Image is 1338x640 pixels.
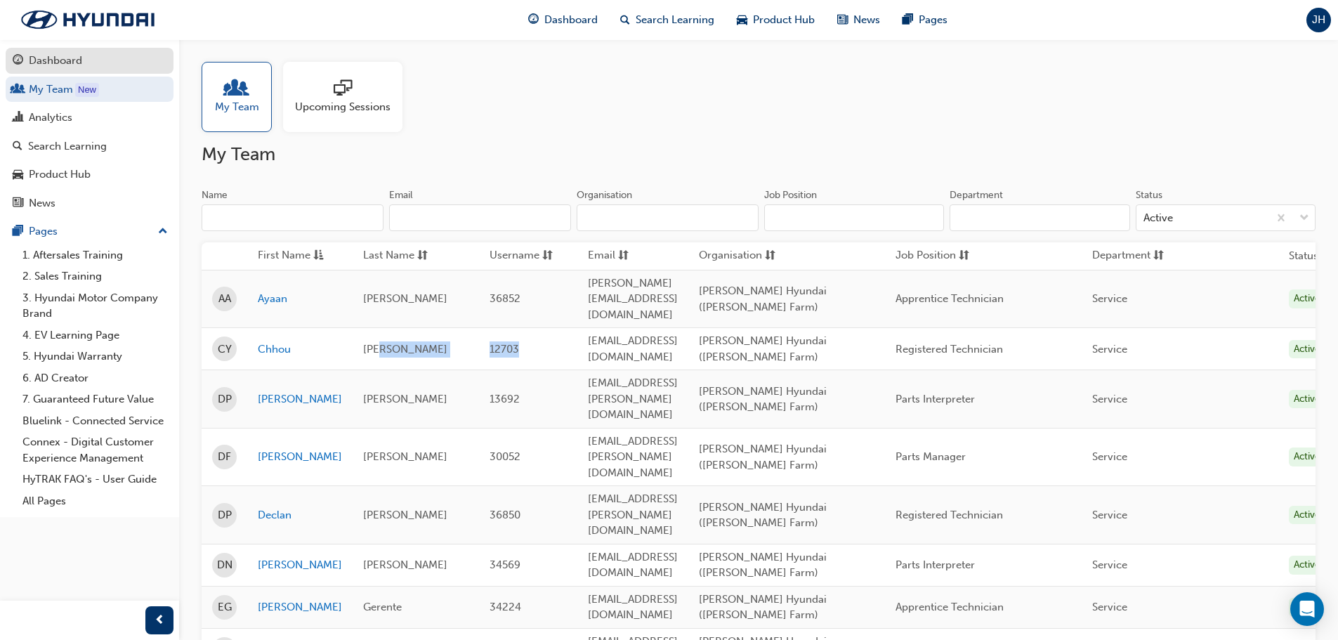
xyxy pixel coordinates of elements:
a: Analytics [6,105,173,131]
span: [PERSON_NAME] [363,450,447,463]
button: Emailsorting-icon [588,247,665,265]
span: 12703 [490,343,519,355]
span: 30052 [490,450,520,463]
div: Search Learning [28,138,107,155]
span: news-icon [13,197,23,210]
span: CY [218,341,232,358]
a: 5. Hyundai Warranty [17,346,173,367]
button: First Nameasc-icon [258,247,335,265]
span: Apprentice Technician [896,601,1004,613]
a: 1. Aftersales Training [17,244,173,266]
a: guage-iconDashboard [517,6,609,34]
a: news-iconNews [826,6,891,34]
span: DP [218,391,232,407]
span: Service [1092,292,1127,305]
span: DF [218,449,231,465]
div: Active [1289,390,1325,409]
div: Organisation [577,188,632,202]
span: guage-icon [528,11,539,29]
a: 6. AD Creator [17,367,173,389]
span: Email [588,247,615,265]
span: [EMAIL_ADDRESS][PERSON_NAME][DOMAIN_NAME] [588,435,678,479]
a: All Pages [17,490,173,512]
span: sessionType_ONLINE_URL-icon [334,79,352,99]
span: [PERSON_NAME] Hyundai ([PERSON_NAME] Farm) [699,501,827,530]
div: Active [1289,506,1325,525]
div: Pages [29,223,58,240]
span: Parts Manager [896,450,966,463]
div: Open Intercom Messenger [1290,592,1324,626]
a: Bluelink - Connected Service [17,410,173,432]
a: Chhou [258,341,342,358]
span: prev-icon [155,612,165,629]
a: Ayaan [258,291,342,307]
span: chart-icon [13,112,23,124]
span: Service [1092,343,1127,355]
span: First Name [258,247,310,265]
th: Status [1289,248,1318,264]
span: guage-icon [13,55,23,67]
h2: My Team [202,143,1316,166]
span: sorting-icon [618,247,629,265]
div: Active [1289,448,1325,466]
span: up-icon [158,223,168,241]
a: Upcoming Sessions [283,62,414,132]
span: 36852 [490,292,520,305]
span: Job Position [896,247,956,265]
span: Upcoming Sessions [295,99,391,115]
span: [EMAIL_ADDRESS][PERSON_NAME][DOMAIN_NAME] [588,492,678,537]
span: sorting-icon [959,247,969,265]
span: AA [218,291,231,307]
span: [PERSON_NAME] Hyundai ([PERSON_NAME] Farm) [699,443,827,471]
span: Service [1092,509,1127,521]
span: [PERSON_NAME] [363,559,447,571]
button: Departmentsorting-icon [1092,247,1169,265]
button: DashboardMy TeamAnalyticsSearch LearningProduct HubNews [6,45,173,218]
span: Parts Interpreter [896,393,975,405]
span: DN [217,557,232,573]
span: sorting-icon [542,247,553,265]
div: Analytics [29,110,72,126]
span: Parts Interpreter [896,559,975,571]
input: Department [950,204,1129,231]
span: [EMAIL_ADDRESS][DOMAIN_NAME] [588,593,678,622]
div: Department [950,188,1003,202]
a: [PERSON_NAME] [258,449,342,465]
span: [EMAIL_ADDRESS][DOMAIN_NAME] [588,334,678,363]
a: Search Learning [6,133,173,159]
div: Tooltip anchor [75,83,99,97]
span: Service [1092,559,1127,571]
div: Email [389,188,413,202]
span: [PERSON_NAME] [363,343,447,355]
a: 2. Sales Training [17,266,173,287]
img: Trak [7,5,169,34]
input: Email [389,204,571,231]
span: sorting-icon [765,247,775,265]
a: 3. Hyundai Motor Company Brand [17,287,173,325]
a: Connex - Digital Customer Experience Management [17,431,173,469]
div: Status [1136,188,1162,202]
span: Department [1092,247,1150,265]
span: My Team [215,99,259,115]
a: 7. Guaranteed Future Value [17,388,173,410]
span: Registered Technician [896,343,1003,355]
span: [PERSON_NAME] Hyundai ([PERSON_NAME] Farm) [699,593,827,622]
span: search-icon [13,141,22,153]
input: Job Position [764,204,944,231]
span: people-icon [228,79,246,99]
div: Job Position [764,188,817,202]
span: [PERSON_NAME] [363,509,447,521]
a: Declan [258,507,342,523]
div: Active [1289,289,1325,308]
button: Job Positionsorting-icon [896,247,973,265]
span: sorting-icon [417,247,428,265]
span: pages-icon [13,226,23,238]
span: sorting-icon [1153,247,1164,265]
span: down-icon [1299,209,1309,228]
span: [EMAIL_ADDRESS][PERSON_NAME][DOMAIN_NAME] [588,377,678,421]
div: Dashboard [29,53,82,69]
div: Product Hub [29,166,91,183]
span: [PERSON_NAME] [363,292,447,305]
span: 34224 [490,601,521,613]
span: [PERSON_NAME][EMAIL_ADDRESS][DOMAIN_NAME] [588,277,678,321]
